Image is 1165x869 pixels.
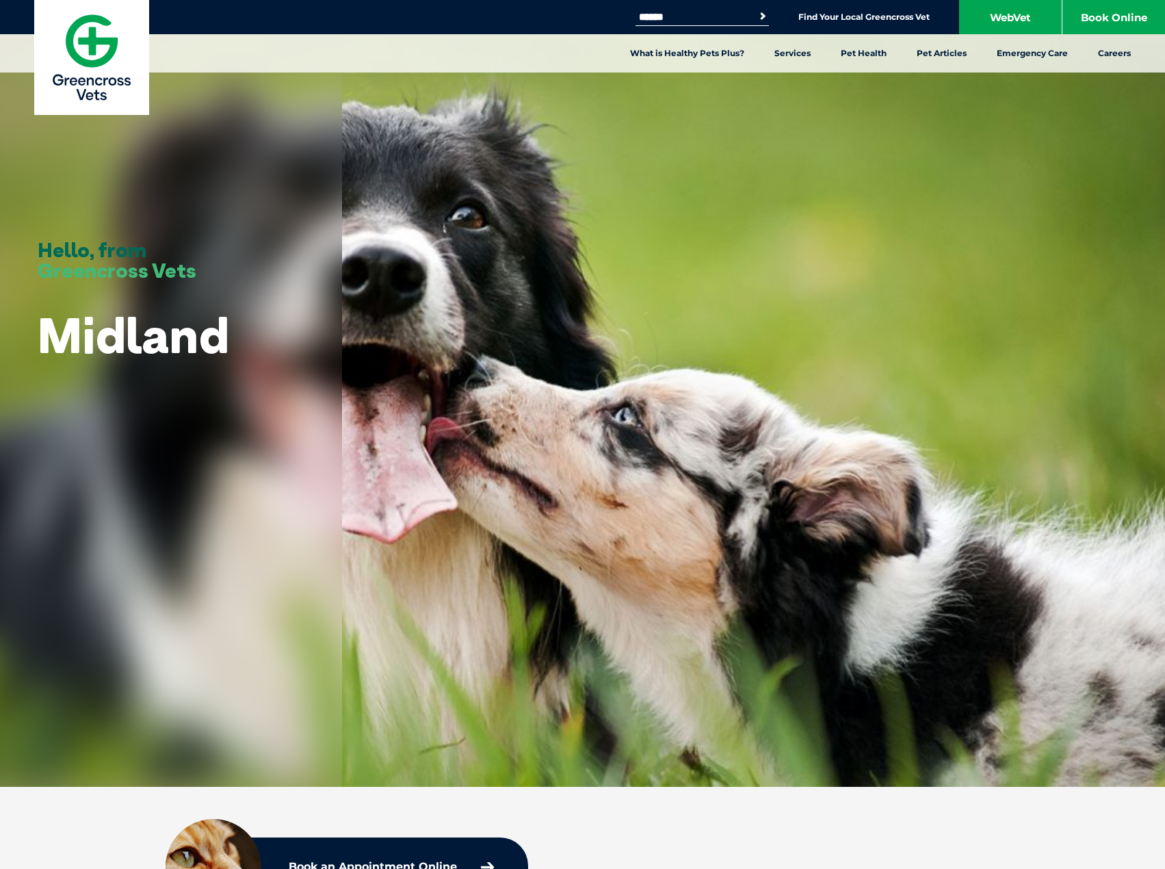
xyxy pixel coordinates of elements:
[756,10,770,23] button: Search
[1083,34,1146,73] a: Careers
[38,308,229,362] h1: Midland
[982,34,1083,73] a: Emergency Care
[759,34,826,73] a: Services
[902,34,982,73] a: Pet Articles
[615,34,759,73] a: What is Healthy Pets Plus?
[798,12,930,23] a: Find Your Local Greencross Vet
[38,237,146,263] span: Hello, from
[826,34,902,73] a: Pet Health
[38,257,196,283] span: Greencross Vets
